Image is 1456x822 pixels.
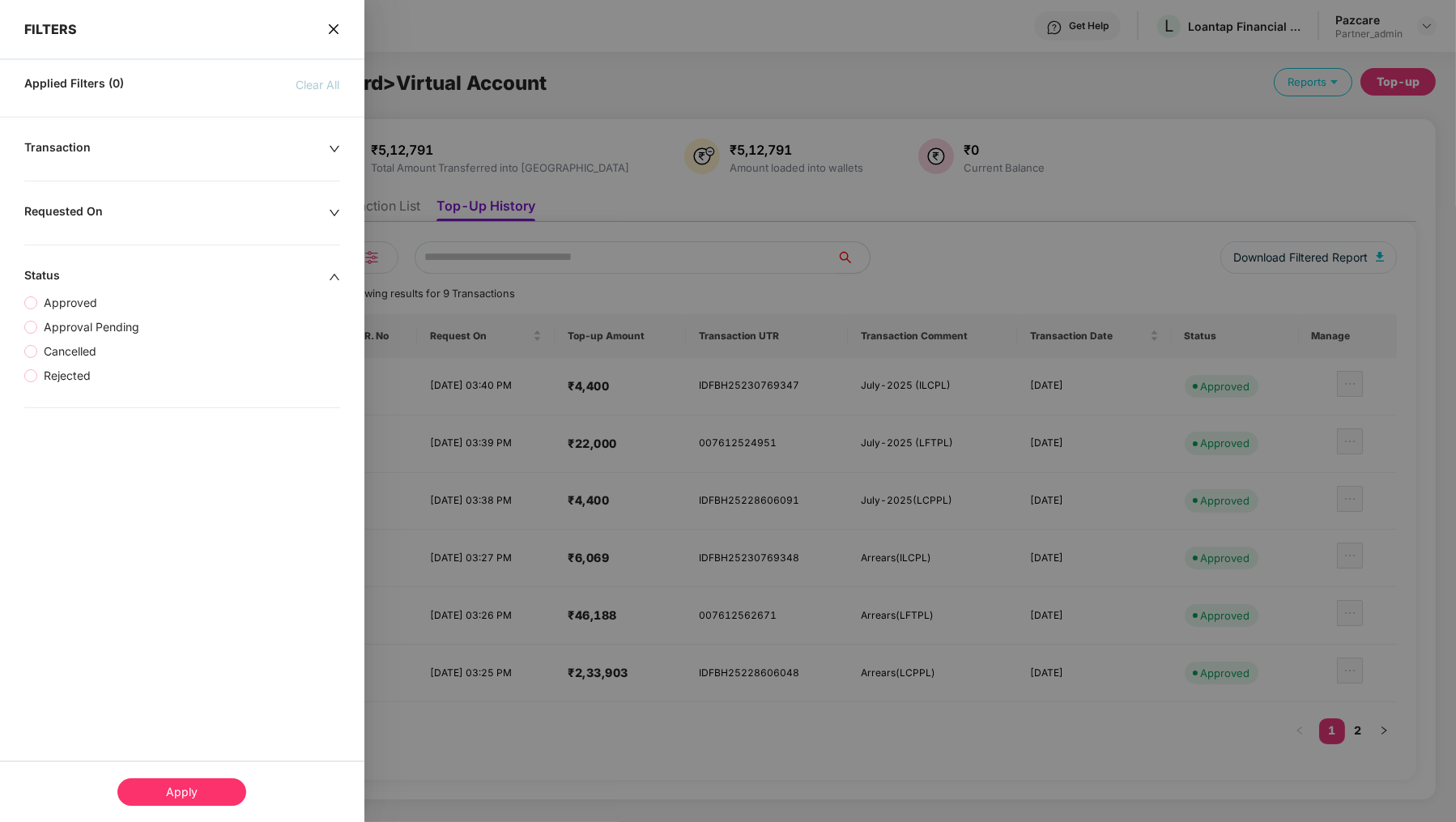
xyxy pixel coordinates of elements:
span: close [327,21,340,37]
div: Requested On [24,204,329,222]
div: Apply [117,778,246,806]
span: Rejected [37,367,97,385]
span: Applied Filters (0) [24,76,124,94]
span: FILTERS [24,21,77,37]
div: Transaction [24,140,329,158]
span: down [329,143,340,155]
span: Approved [37,294,104,312]
span: Approval Pending [37,318,146,336]
span: down [329,207,340,219]
div: Status [24,268,329,286]
span: up [329,271,340,283]
span: Clear All [296,76,340,94]
span: Cancelled [37,343,103,360]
